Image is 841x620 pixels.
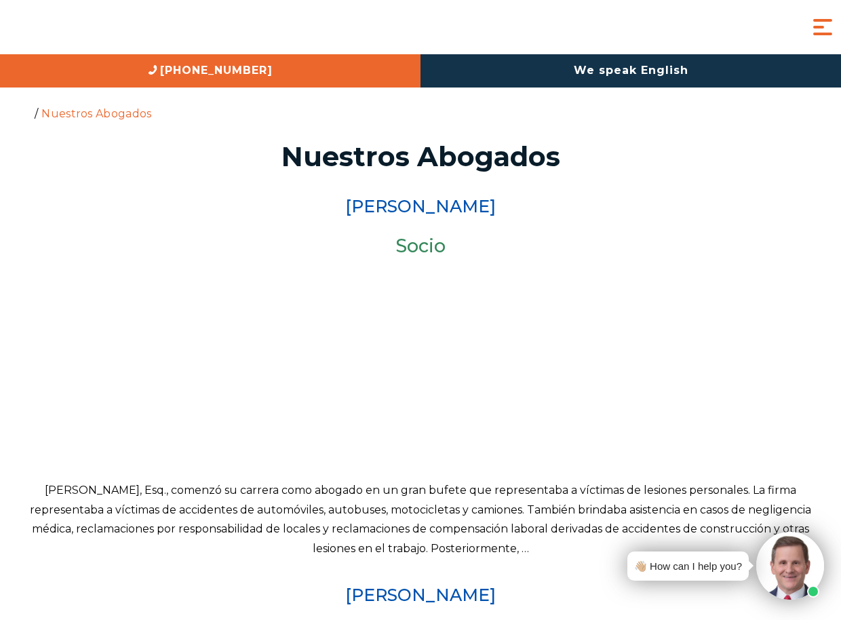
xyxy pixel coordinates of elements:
[634,557,742,575] div: 👋🏼 How can I help you?
[319,267,522,470] img: Herbert W. Auger
[24,143,817,170] h1: Nuestros Abogados
[16,481,825,559] p: [PERSON_NAME], Esq., comenzó su carrera como abogado en un gran bufete que representaba a víctima...
[38,107,155,120] li: Nuestros Abogados
[420,54,841,88] a: We speak English
[345,585,496,605] a: [PERSON_NAME]
[809,14,836,41] button: Menu
[345,196,496,216] a: [PERSON_NAME]
[10,15,173,40] img: Auger & Auger Accident and Injury Lawyers Logo
[19,106,31,119] a: Home
[16,236,825,256] h3: Socio
[756,532,824,600] img: Intaker widget Avatar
